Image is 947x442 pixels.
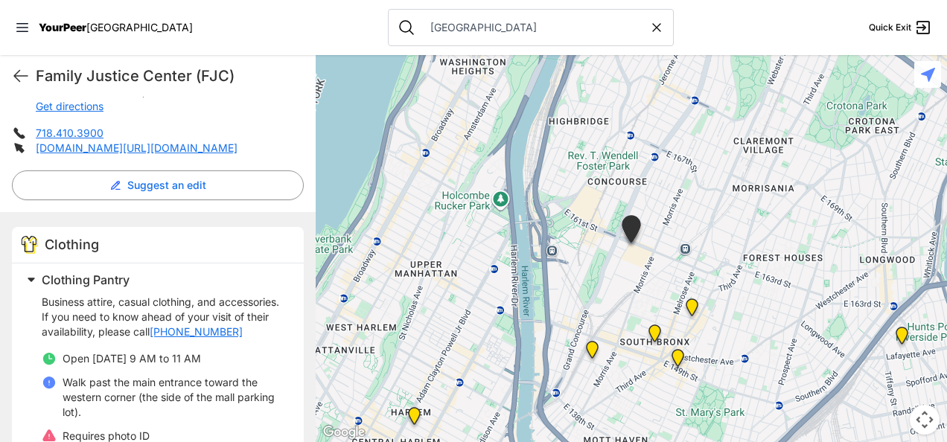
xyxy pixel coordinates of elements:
a: Open this area in Google Maps (opens a new window) [319,423,369,442]
button: Suggest an edit [12,170,304,200]
a: [DOMAIN_NAME][URL][DOMAIN_NAME] [36,141,237,154]
span: Clothing Pantry [42,272,130,287]
div: South Bronx NeON Works [613,209,650,254]
h1: Family Justice Center (FJC) [36,65,304,86]
p: Walk past the main entrance toward the western corner (the side of the mall parking lot). [63,375,286,420]
div: Harm Reduction Center [577,335,608,371]
div: Manhattan [399,401,430,437]
div: Living Room 24-Hour Drop-In Center [887,321,917,356]
a: 718.410.3900 [36,126,103,139]
span: Suggest an edit [127,178,206,193]
div: The Bronx Pride Center [663,343,693,379]
span: [GEOGRAPHIC_DATA] [86,21,193,33]
a: [PHONE_NUMBER] [150,324,243,339]
a: Get directions [36,100,103,112]
input: Search [421,20,649,35]
p: Business attire, casual clothing, and accessories. If you need to know ahead of your visit of the... [42,295,286,339]
span: Clothing [45,237,99,252]
div: Bronx Youth Center (BYC) [677,292,707,328]
span: YourPeer [39,21,86,33]
a: Quick Exit [869,19,932,36]
button: Map camera controls [910,405,940,435]
div: The Bronx [640,318,670,354]
img: Google [319,423,369,442]
a: YourPeer[GEOGRAPHIC_DATA] [39,23,193,32]
span: Open [DATE] 9 AM to 11 AM [63,352,201,365]
span: Quick Exit [869,22,911,33]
